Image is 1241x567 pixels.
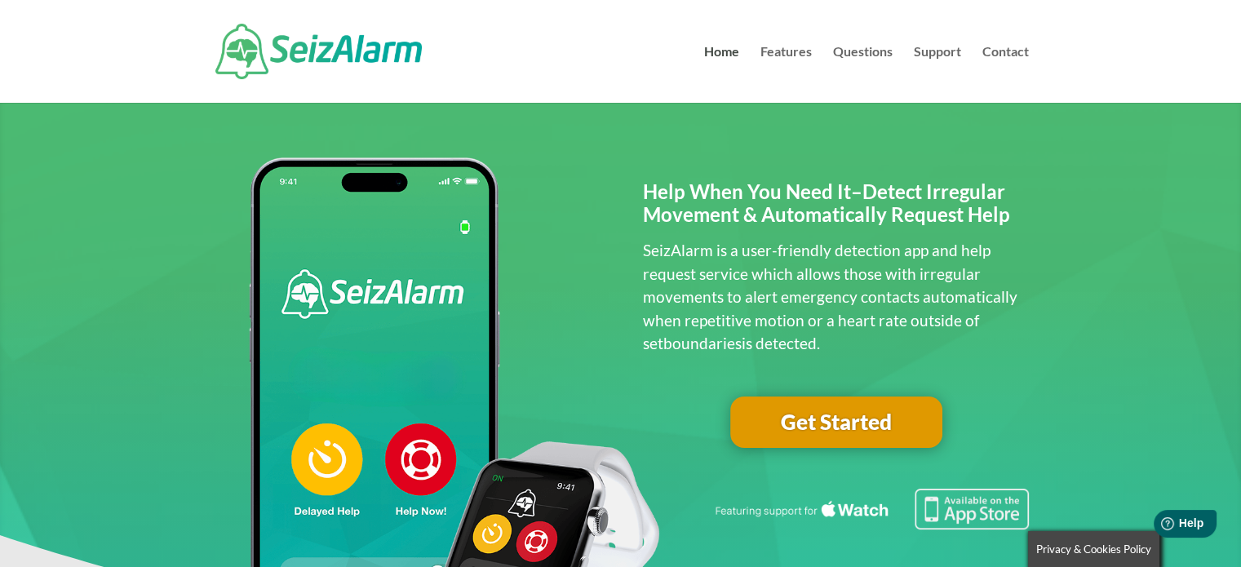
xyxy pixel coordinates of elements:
span: Privacy & Cookies Policy [1036,543,1151,556]
a: Featuring seizure detection support for the Apple Watch [712,514,1029,533]
img: Seizure detection available in the Apple App Store. [712,489,1029,529]
span: boundaries [663,334,742,352]
a: Home [704,46,739,103]
a: Get Started [730,396,942,449]
iframe: Help widget launcher [1096,503,1223,549]
img: SeizAlarm [215,24,422,79]
a: Features [760,46,812,103]
a: Contact [982,46,1029,103]
a: Support [914,46,961,103]
a: Questions [833,46,893,103]
h2: Help When You Need It–Detect Irregular Movement & Automatically Request Help [643,180,1029,236]
p: SeizAlarm is a user-friendly detection app and help request service which allows those with irreg... [643,239,1029,356]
